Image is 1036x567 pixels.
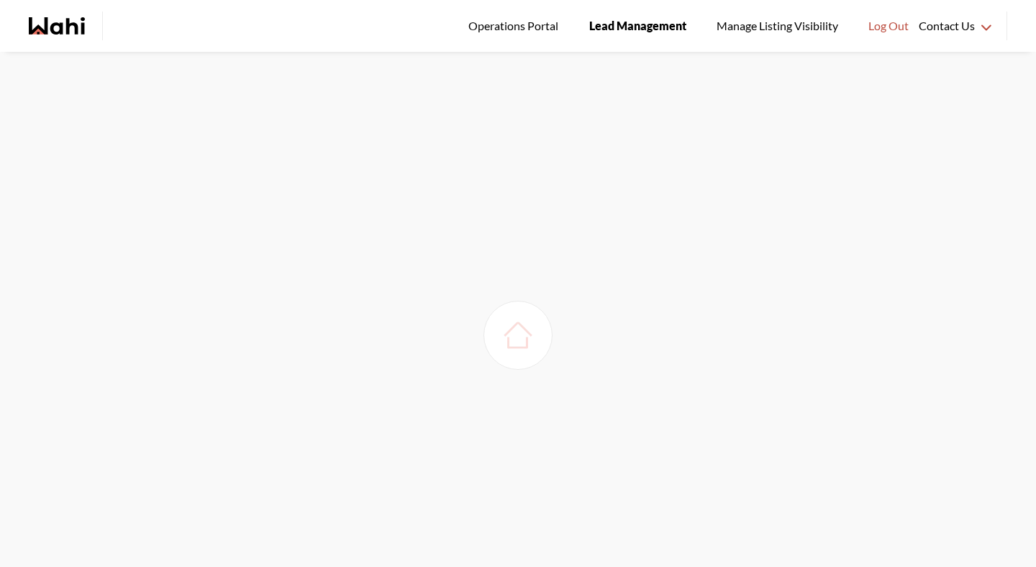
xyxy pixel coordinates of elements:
[29,17,85,35] a: Wahi homepage
[498,315,538,355] img: loading house image
[468,17,563,35] span: Operations Portal
[712,17,842,35] span: Manage Listing Visibility
[868,17,909,35] span: Log Out
[589,17,686,35] span: Lead Management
